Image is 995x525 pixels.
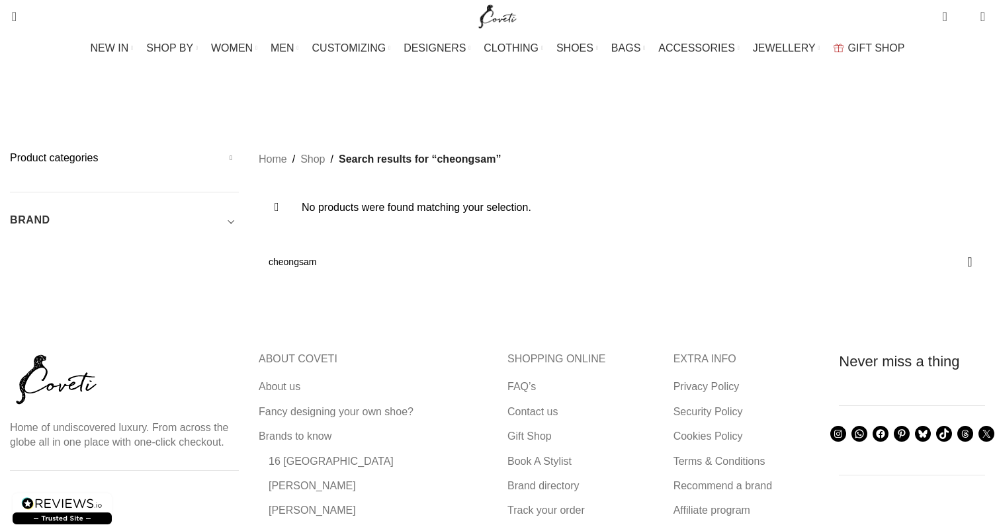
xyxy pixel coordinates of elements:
[404,42,466,54] span: DESIGNERS
[673,352,820,366] h5: EXTRA INFO
[673,429,744,444] a: Cookies Policy
[259,352,488,366] h5: ABOUT COVETI
[259,380,302,394] a: About us
[753,35,820,61] a: JEWELLERY
[3,3,17,30] a: Search
[259,151,287,168] a: Home
[91,35,134,61] a: NEW IN
[658,42,735,54] span: ACCESSORIES
[259,187,985,227] div: No products were found matching your selection.
[507,429,553,444] a: Gift Shop
[146,42,193,54] span: SHOP BY
[271,42,294,54] span: MEN
[404,35,470,61] a: DESIGNERS
[476,10,520,21] a: Site logo
[673,503,752,518] a: Affiliate program
[312,42,386,54] span: CUSTOMIZING
[957,3,971,30] div: My Wishlist
[507,454,573,469] a: Book A Stylist
[146,35,198,61] a: SHOP BY
[556,42,593,54] span: SHOES
[848,42,905,54] span: GIFT SHOP
[611,35,645,61] a: BAGS
[484,35,543,61] a: CLOTHING
[507,503,586,518] a: Track your order
[3,35,992,61] div: Main navigation
[484,42,539,54] span: CLOTHING
[943,7,953,17] span: 0
[312,76,683,111] h1: Search results: “cheongsam”
[269,503,357,518] a: [PERSON_NAME]
[507,380,537,394] a: FAQ’s
[211,42,253,54] span: WOMEN
[10,213,50,227] h5: BRAND
[658,35,740,61] a: ACCESSORIES
[339,151,501,168] span: Search results for “cheongsam”
[507,405,559,419] a: Contact us
[10,421,239,450] p: Home of undiscovered luxury. From across the globe all in one place with one-click checkout.
[269,454,395,469] a: 16 [GEOGRAPHIC_DATA]
[10,352,103,407] img: coveti-black-logo_ueqiqk.png
[834,44,844,52] img: GiftBag
[259,429,333,444] a: Brands to know
[300,151,325,168] a: Shop
[211,35,257,61] a: WOMEN
[673,405,744,419] a: Security Policy
[312,35,391,61] a: CUSTOMIZING
[259,151,501,168] nav: Breadcrumb
[834,35,905,61] a: GIFT SHOP
[271,35,298,61] a: MEN
[507,352,654,366] h5: SHOPPING ONLINE
[259,405,415,419] a: Fancy designing your own shoe?
[935,3,953,30] a: 0
[10,151,239,165] h5: Product categories
[753,42,816,54] span: JEWELLERY
[91,42,129,54] span: NEW IN
[673,479,773,493] a: Recommend a brand
[10,212,239,236] div: Toggle filter
[839,352,985,372] h3: Never miss a thing
[960,13,970,23] span: 0
[269,479,357,493] a: [PERSON_NAME]
[673,454,767,469] a: Terms & Conditions
[259,247,985,277] input: Search
[556,35,598,61] a: SHOES
[507,479,581,493] a: Brand directory
[611,42,640,54] span: BAGS
[673,380,741,394] a: Privacy Policy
